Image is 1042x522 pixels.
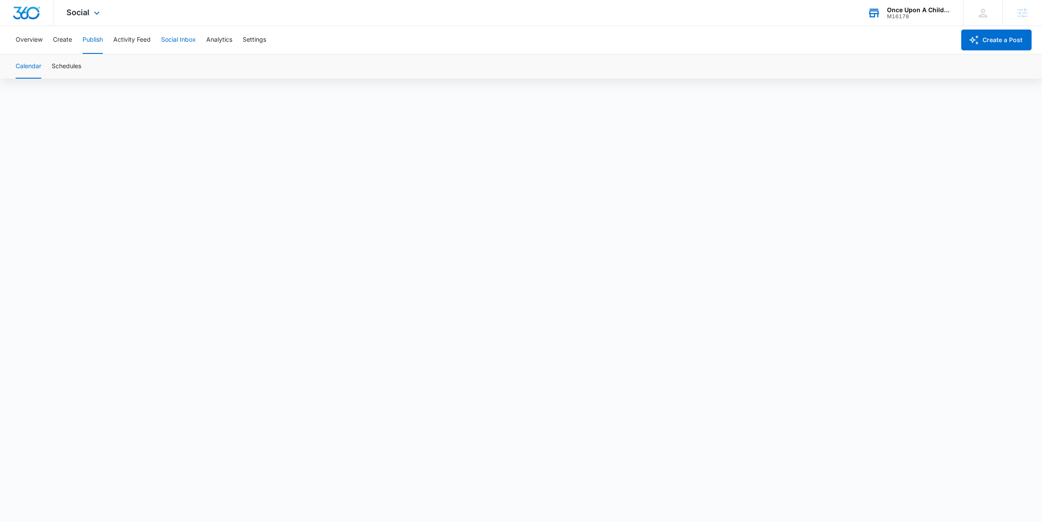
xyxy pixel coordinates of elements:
[16,26,43,54] button: Overview
[66,8,89,17] span: Social
[961,30,1032,50] button: Create a Post
[16,54,41,79] button: Calendar
[82,26,103,54] button: Publish
[887,13,950,20] div: account id
[243,26,266,54] button: Settings
[113,26,151,54] button: Activity Feed
[53,26,72,54] button: Create
[161,26,196,54] button: Social Inbox
[887,7,950,13] div: account name
[206,26,232,54] button: Analytics
[52,54,81,79] button: Schedules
